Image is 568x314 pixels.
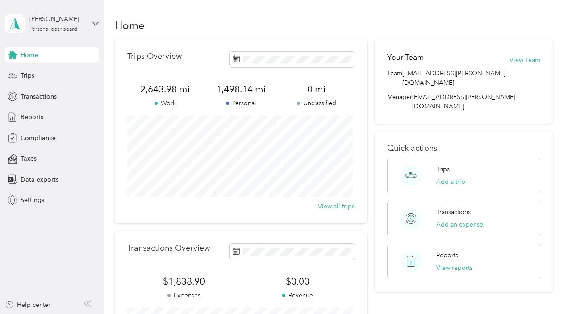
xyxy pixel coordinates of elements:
[241,275,354,288] span: $0.00
[21,133,56,143] span: Compliance
[203,99,279,108] p: Personal
[436,165,450,174] p: Trips
[436,220,483,229] button: Add an expense
[127,291,241,300] p: Expenses
[402,69,540,87] span: [EMAIL_ADDRESS][PERSON_NAME][DOMAIN_NAME]
[29,14,85,24] div: [PERSON_NAME]
[127,83,203,95] span: 2,643.98 mi
[21,175,58,184] span: Data exports
[279,83,355,95] span: 0 mi
[127,275,241,288] span: $1,838.90
[127,52,182,61] p: Trips Overview
[21,50,38,60] span: Home
[318,202,355,211] button: View all trips
[518,264,568,314] iframe: Everlance-gr Chat Button Frame
[21,92,57,101] span: Transactions
[436,207,471,217] p: Transactions
[436,177,465,186] button: Add a trip
[436,251,458,260] p: Reports
[387,52,424,63] h2: Your Team
[115,21,145,30] h1: Home
[29,27,77,32] div: Personal dashboard
[387,144,540,153] p: Quick actions
[21,112,43,122] span: Reports
[21,71,34,80] span: Trips
[387,69,402,87] span: Team
[5,300,50,310] button: Help center
[436,263,472,273] button: View reports
[412,93,515,110] span: [EMAIL_ADDRESS][PERSON_NAME][DOMAIN_NAME]
[510,55,540,65] button: View Team
[21,195,44,205] span: Settings
[127,244,210,253] p: Transactions Overview
[279,99,355,108] p: Unclassified
[21,154,37,163] span: Taxes
[127,99,203,108] p: Work
[387,92,412,111] span: Manager
[203,83,279,95] span: 1,498.14 mi
[241,291,354,300] p: Revenue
